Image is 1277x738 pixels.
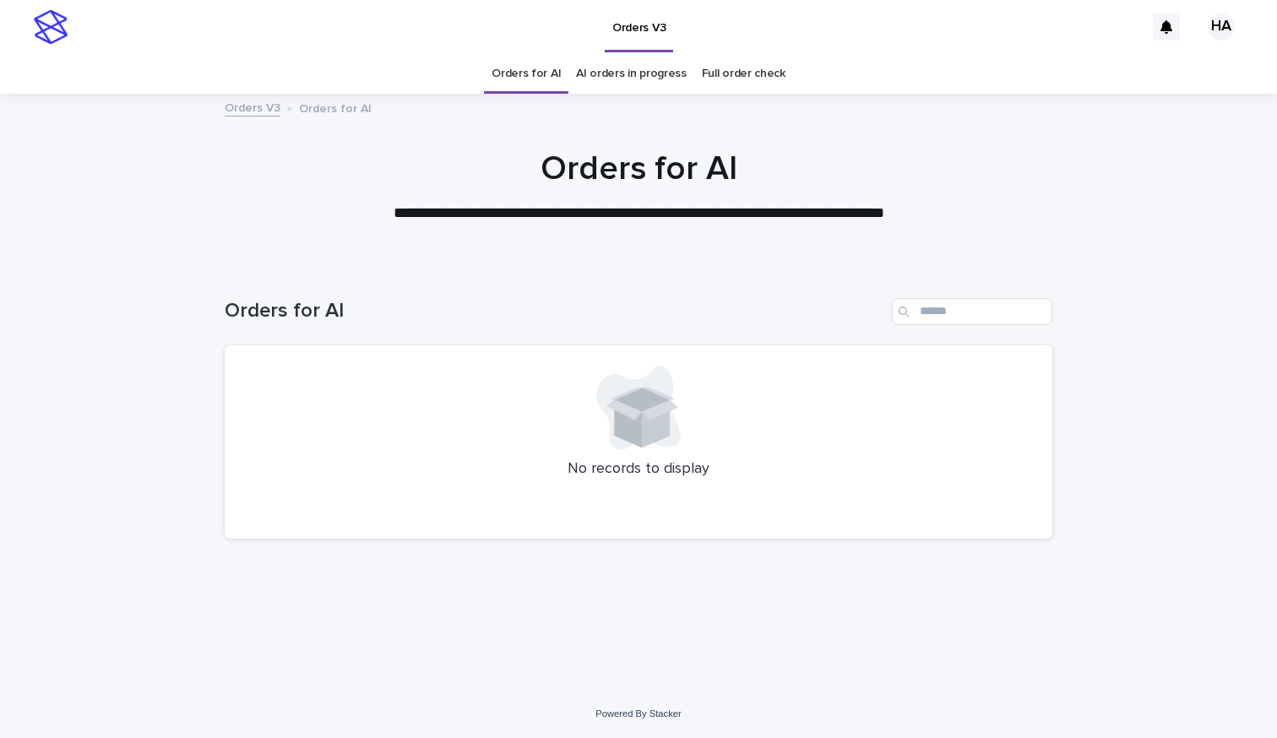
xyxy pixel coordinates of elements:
[492,54,561,94] a: Orders for AI
[892,298,1052,325] input: Search
[595,708,681,719] a: Powered By Stacker
[225,149,1052,189] h1: Orders for AI
[245,460,1032,479] p: No records to display
[576,54,687,94] a: AI orders in progress
[702,54,785,94] a: Full order check
[225,97,280,117] a: Orders V3
[1208,14,1235,41] div: HA
[299,98,372,117] p: Orders for AI
[225,299,885,323] h1: Orders for AI
[34,10,68,44] img: stacker-logo-s-only.png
